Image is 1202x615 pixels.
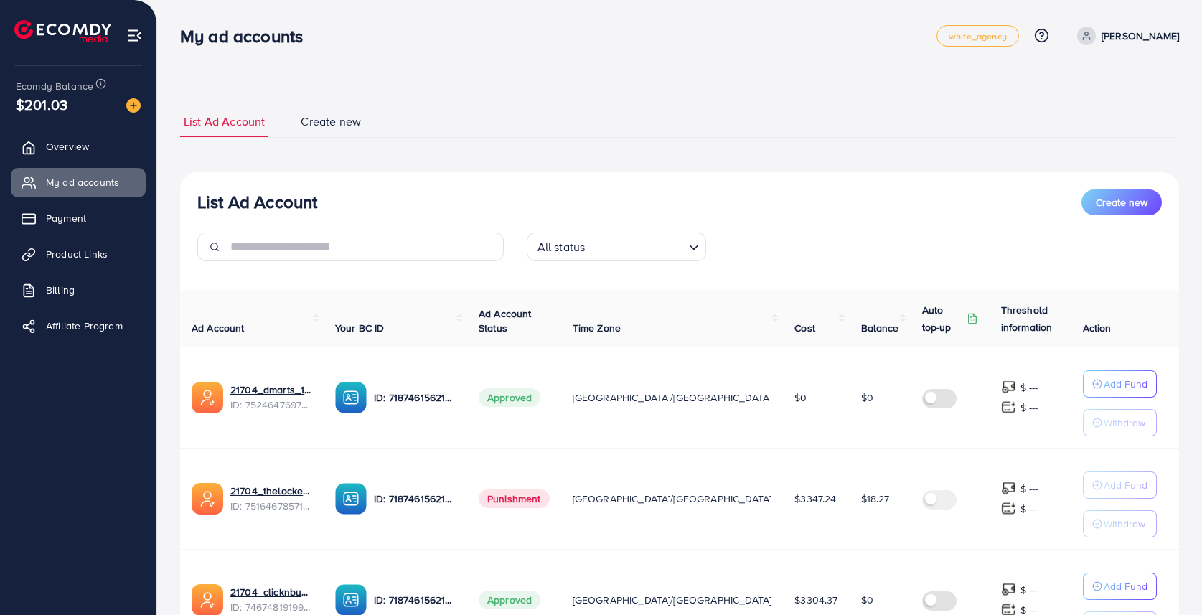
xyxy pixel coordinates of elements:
span: Product Links [46,247,108,261]
span: List Ad Account [184,113,265,130]
span: Your BC ID [335,321,385,335]
span: Billing [46,283,75,297]
iframe: Chat [1141,550,1191,604]
img: image [126,98,141,113]
span: Action [1083,321,1112,335]
span: $0 [861,593,873,607]
img: logo [14,20,111,42]
img: ic-ads-acc.e4c84228.svg [192,483,223,515]
span: Approved [479,388,540,407]
span: white_agency [949,32,1007,41]
span: Ad Account Status [479,306,532,335]
span: [GEOGRAPHIC_DATA]/[GEOGRAPHIC_DATA] [573,492,772,506]
button: Add Fund [1083,573,1157,600]
p: ID: 7187461562175750146 [374,490,456,507]
span: Balance [861,321,899,335]
span: [GEOGRAPHIC_DATA]/[GEOGRAPHIC_DATA] [573,593,772,607]
p: Auto top-up [922,301,964,336]
span: My ad accounts [46,175,119,189]
p: Withdraw [1104,515,1145,532]
img: ic-ads-acc.e4c84228.svg [192,382,223,413]
p: $ --- [1020,581,1038,598]
span: Create new [301,113,361,130]
a: 21704_clicknbuypk_1738658630816 [230,585,312,599]
a: 21704_thelocketlab_1750064069407 [230,484,312,498]
p: $ --- [1020,500,1038,517]
div: <span class='underline'>21704_clicknbuypk_1738658630816</span></br>7467481919945572369 [230,585,312,614]
p: Threshold information [1001,301,1071,336]
img: top-up amount [1001,582,1016,597]
a: [PERSON_NAME] [1071,27,1179,45]
img: top-up amount [1001,481,1016,496]
h3: My ad accounts [180,26,314,47]
h3: List Ad Account [197,192,317,212]
span: ID: 7524647697966678024 [230,398,312,412]
p: ID: 7187461562175750146 [374,591,456,609]
span: ID: 7467481919945572369 [230,600,312,614]
a: Product Links [11,240,146,268]
img: top-up amount [1001,501,1016,516]
span: ID: 7516467857187029008 [230,499,312,513]
span: Time Zone [573,321,621,335]
a: Overview [11,132,146,161]
p: Add Fund [1104,375,1147,393]
a: My ad accounts [11,168,146,197]
div: Search for option [527,233,706,261]
span: Overview [46,139,89,154]
img: top-up amount [1001,380,1016,395]
span: $3304.37 [794,593,837,607]
a: Payment [11,204,146,233]
img: ic-ba-acc.ded83a64.svg [335,382,367,413]
span: $0 [794,390,807,405]
p: $ --- [1020,480,1038,497]
div: <span class='underline'>21704_thelocketlab_1750064069407</span></br>7516467857187029008 [230,484,312,513]
button: Withdraw [1083,510,1157,537]
span: Affiliate Program [46,319,123,333]
span: Payment [46,211,86,225]
p: $ --- [1020,399,1038,416]
button: Create new [1081,189,1162,215]
span: Approved [479,591,540,609]
p: ID: 7187461562175750146 [374,389,456,406]
a: Billing [11,276,146,304]
span: All status [535,237,588,258]
span: $18.27 [861,492,890,506]
img: menu [126,27,143,44]
span: $3347.24 [794,492,836,506]
a: 21704_dmarts_1751968678379 [230,382,312,397]
span: Cost [794,321,815,335]
span: [GEOGRAPHIC_DATA]/[GEOGRAPHIC_DATA] [573,390,772,405]
a: Affiliate Program [11,311,146,340]
button: Withdraw [1083,409,1157,436]
p: Withdraw [1104,414,1145,431]
input: Search for option [589,234,682,258]
span: $201.03 [16,94,67,115]
p: [PERSON_NAME] [1102,27,1179,44]
p: Add Fund [1104,578,1147,595]
button: Add Fund [1083,471,1157,499]
div: <span class='underline'>21704_dmarts_1751968678379</span></br>7524647697966678024 [230,382,312,412]
button: Add Fund [1083,370,1157,398]
span: $0 [861,390,873,405]
img: top-up amount [1001,400,1016,415]
img: ic-ba-acc.ded83a64.svg [335,483,367,515]
a: white_agency [936,25,1019,47]
span: Ad Account [192,321,245,335]
p: $ --- [1020,379,1038,396]
p: Add Fund [1104,476,1147,494]
span: Create new [1096,195,1147,210]
span: Punishment [479,489,550,508]
span: Ecomdy Balance [16,79,93,93]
